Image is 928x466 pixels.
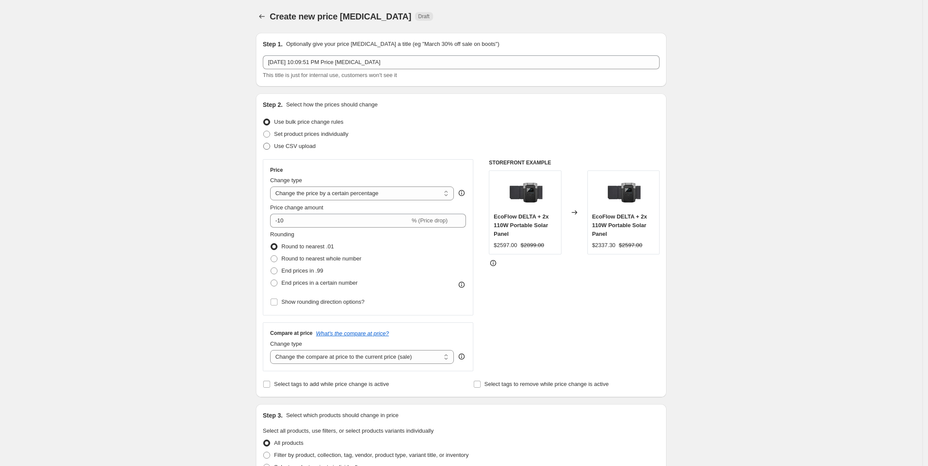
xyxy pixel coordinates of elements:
[281,280,357,286] span: End prices in a certain number
[592,241,615,250] div: $2337.30
[281,255,361,262] span: Round to nearest whole number
[274,452,469,458] span: Filter by product, collection, tag, vendor, product type, variant title, or inventory
[457,189,466,197] div: help
[286,411,399,420] p: Select which products should change in price
[263,427,434,434] span: Select all products, use filters, or select products variants individually
[457,352,466,361] div: help
[286,100,378,109] p: Select how the prices should change
[418,13,430,20] span: Draft
[274,440,303,446] span: All products
[263,100,283,109] h2: Step 2.
[411,217,447,224] span: % (Price drop)
[263,55,660,69] input: 30% off holiday sale
[270,12,411,21] span: Create new price [MEDICAL_DATA]
[606,175,641,210] img: delta110_2_80x.jpg
[494,213,549,237] span: EcoFlow DELTA + 2x 110W Portable Solar Panel
[274,119,343,125] span: Use bulk price change rules
[270,204,323,211] span: Price change amount
[263,40,283,48] h2: Step 1.
[274,131,348,137] span: Set product prices individually
[286,40,499,48] p: Optionally give your price [MEDICAL_DATA] a title (eg "March 30% off sale on boots")
[489,159,660,166] h6: STOREFRONT EXAMPLE
[281,299,364,305] span: Show rounding direction options?
[270,214,410,228] input: -15
[270,177,302,183] span: Change type
[281,243,334,250] span: Round to nearest .01
[494,241,517,250] div: $2597.00
[485,381,609,387] span: Select tags to remove while price change is active
[263,72,397,78] span: This title is just for internal use, customers won't see it
[270,231,294,238] span: Rounding
[281,267,323,274] span: End prices in .99
[508,175,542,210] img: delta110_2_80x.jpg
[316,330,389,337] button: What's the compare at price?
[263,411,283,420] h2: Step 3.
[270,330,313,337] h3: Compare at price
[619,241,642,250] strike: $2597.00
[256,10,268,22] button: Price change jobs
[274,381,389,387] span: Select tags to add while price change is active
[521,241,544,250] strike: $2899.00
[592,213,647,237] span: EcoFlow DELTA + 2x 110W Portable Solar Panel
[270,167,283,174] h3: Price
[270,341,302,347] span: Change type
[274,143,316,149] span: Use CSV upload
